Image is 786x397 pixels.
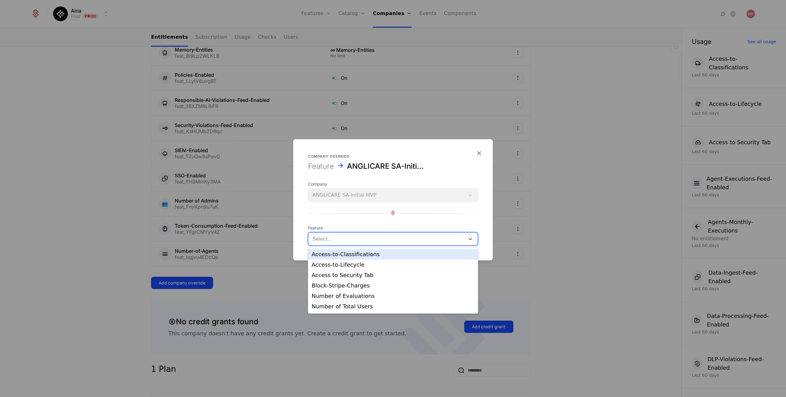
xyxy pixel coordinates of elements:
[312,304,474,309] div: Number of Total Users
[308,161,334,171] div: Feature
[312,262,474,268] div: Access-to-Lifecycle
[312,252,474,257] div: Access-to-Classifications
[347,161,426,171] div: ANGLICARE SA-Initial MVP
[308,154,478,159] div: Company override
[312,283,474,288] div: Block-Stripe-Charges
[312,272,474,278] div: Access to Security Tab
[308,225,478,231] span: Feature
[308,181,478,187] span: Company
[312,293,474,299] div: Number of Evaluations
